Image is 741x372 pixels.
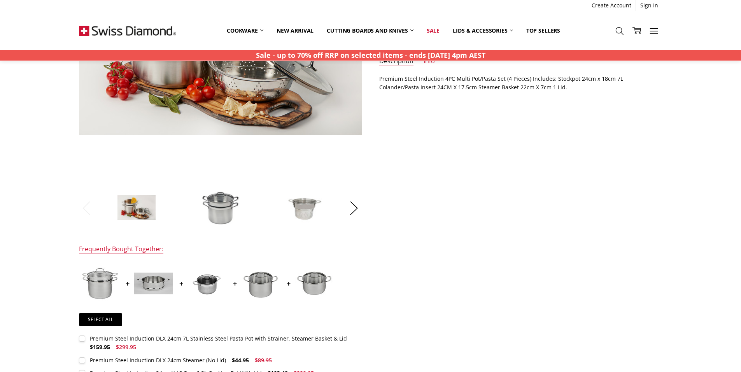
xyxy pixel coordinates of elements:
[79,313,123,326] a: Select all
[90,356,226,364] div: Premium Steel Induction DLX 24cm Steamer (No Lid)
[379,75,662,92] p: Premium Steel Induction 4PC Multi Pot/Pasta Set (4 Pieces) Includes: Stockpot 24cm x 18cm 7L Cola...
[346,196,362,220] button: Next
[79,245,163,254] div: Frequently Bought Together:
[285,188,324,227] img: Premium Steel Induction 4pc MULTI POT/PASTA SET 24cm 7L Pasta Pot with Strainer, Steamer Basket &...
[295,264,334,303] img: Copy of Premium Steel DLX - 6.2 Litre (9.5") Stainless Steel Soup Pot | Swiss Diamond
[424,57,435,66] a: Info
[255,356,272,364] span: $89.95
[79,196,95,220] button: Previous
[220,22,270,39] a: Cookware
[232,356,249,364] span: $44.95
[134,273,173,294] img: Premium Steel Induction DLX 24cm Steamer (No Lid)
[79,11,176,50] img: Free Shipping On Every Order
[446,22,519,39] a: Lids & Accessories
[81,264,119,303] img: Premium Steel DLX - 7.6 Qt. (9.5") Stainless Steel Pasta Pot with Strainer, Steamer Basket, & Lid...
[188,270,227,296] img: Premium Steel Induction 24cm X 13.5cm 6.2L Cooking Pot With Lid
[242,264,280,303] img: Premium Steel DLX - 7.5 Litre (9.5") Stainless Steel Stock Pot + Lid | Swiss Diamond
[117,195,156,221] img: Premium Steel Induction 4pc MULTI POT/PASTA SET 24cm 7L Pasta Pot with Strainer, Steamer Basket &...
[116,343,136,351] span: $299.95
[201,190,240,226] img: Premium Steel Induction 4pc MULTI POT/PASTA SET 24cm 7L Pasta Pot with Strainer, Steamer Basket &...
[420,22,446,39] a: Sale
[379,57,413,66] a: Description
[520,22,567,39] a: Top Sellers
[270,22,320,39] a: New arrival
[256,50,485,60] strong: Sale - up to 70% off RRP on selected items - ends [DATE] 4pm AEST
[90,335,347,342] div: Premium Steel Induction DLX 24cm 7L Stainless Steel Pasta Pot with Strainer, Steamer Basket & Lid
[320,22,420,39] a: Cutting boards and knives
[90,343,110,351] span: $159.95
